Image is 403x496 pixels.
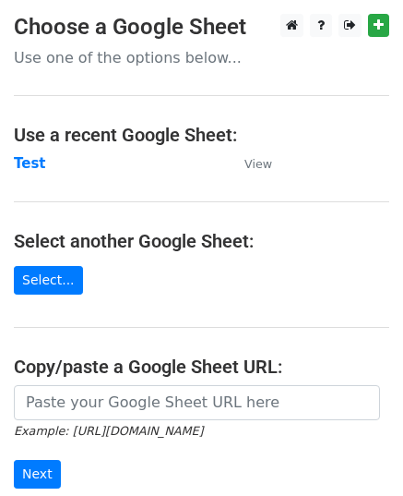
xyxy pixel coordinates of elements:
h4: Copy/paste a Google Sheet URL: [14,356,389,378]
h4: Use a recent Google Sheet: [14,124,389,146]
input: Next [14,460,61,489]
p: Use one of the options below... [14,48,389,67]
a: Test [14,155,46,172]
small: Example: [URL][DOMAIN_NAME] [14,424,203,438]
small: View [244,157,272,171]
a: Select... [14,266,83,295]
h4: Select another Google Sheet: [14,230,389,252]
a: View [226,155,272,172]
input: Paste your Google Sheet URL here [14,385,380,420]
h3: Choose a Google Sheet [14,14,389,41]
